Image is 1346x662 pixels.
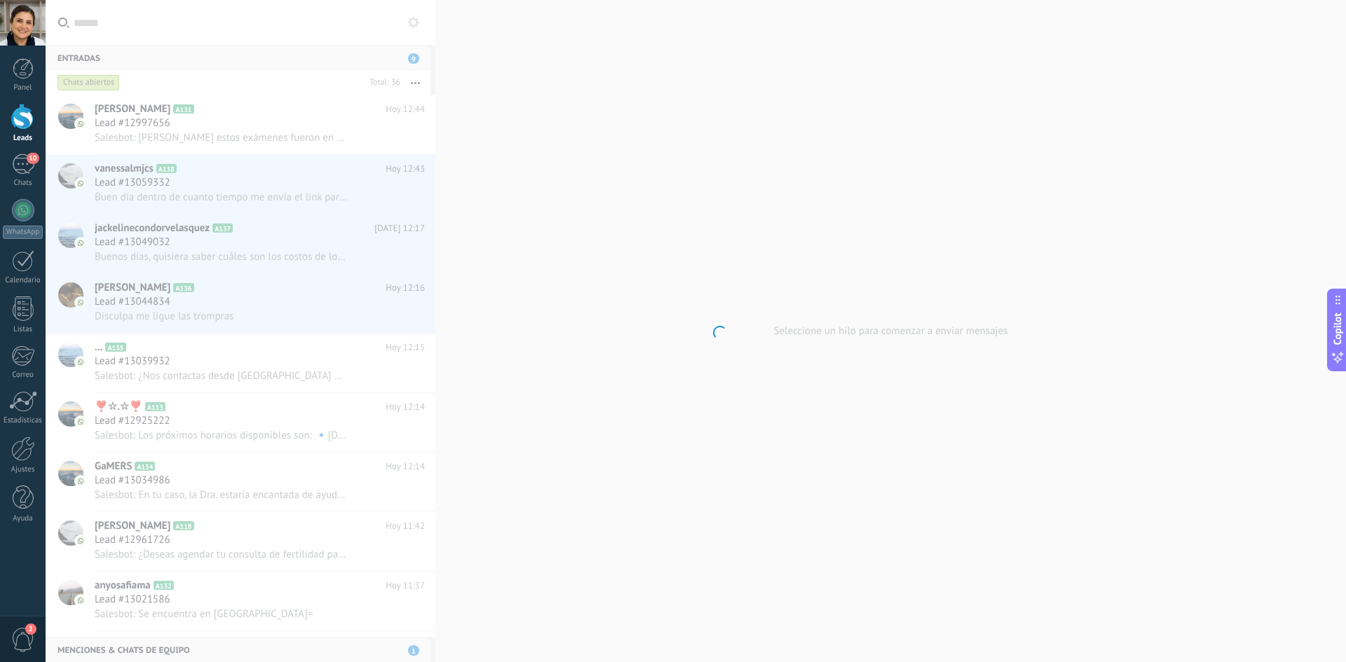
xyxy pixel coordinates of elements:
[3,325,43,334] div: Listas
[3,179,43,188] div: Chats
[27,153,39,164] span: 10
[3,83,43,92] div: Panel
[3,134,43,143] div: Leads
[3,371,43,380] div: Correo
[3,514,43,523] div: Ayuda
[3,226,43,239] div: WhatsApp
[3,276,43,285] div: Calendario
[3,416,43,425] div: Estadísticas
[25,623,36,635] span: 2
[3,465,43,474] div: Ajustes
[1331,312,1345,345] span: Copilot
